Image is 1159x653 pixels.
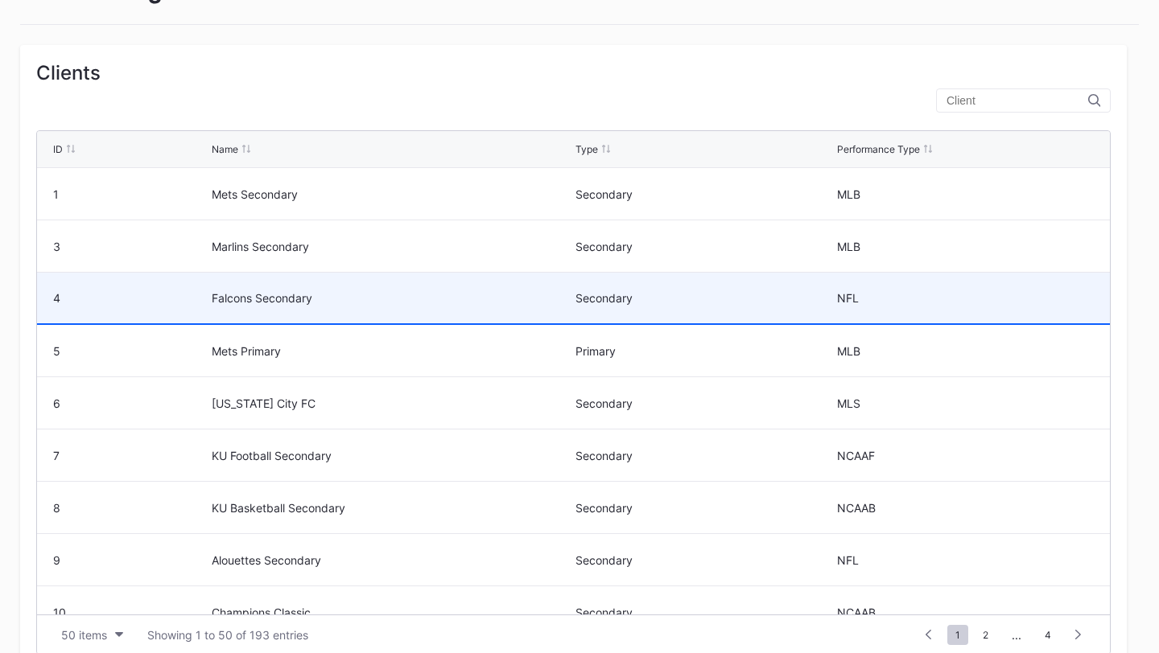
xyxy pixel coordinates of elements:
[575,187,833,201] div: Secondary
[53,187,208,201] div: 1
[147,628,308,642] div: Showing 1 to 50 of 193 entries
[212,291,571,305] div: Falcons Secondary
[53,396,208,410] div: 6
[53,240,208,253] div: 3
[53,449,208,462] div: 7
[53,143,63,155] div: ID
[575,344,833,358] div: Primary
[212,143,238,155] div: Name
[53,344,208,358] div: 5
[947,625,968,645] span: 1
[53,291,208,305] div: 4
[837,291,1095,305] div: NFL
[837,606,1095,619] div: NCAAB
[212,240,571,253] div: Marlins Secondary
[212,187,571,201] div: Mets Secondary
[575,240,833,253] div: Secondary
[837,240,1095,253] div: MLB
[212,344,571,358] div: Mets Primary
[212,501,571,515] div: KU Basketball Secondary
[53,501,208,515] div: 8
[212,396,571,410] div: [US_STATE] City FC
[1037,625,1059,645] span: 4
[36,61,1111,84] div: Clients
[1000,628,1033,642] div: ...
[837,501,1095,515] div: NCAAB
[212,553,571,567] div: Alouettes Secondary
[975,625,996,645] span: 2
[575,449,833,462] div: Secondary
[53,624,131,646] button: 50 items
[575,291,833,305] div: Secondary
[575,606,833,619] div: Secondary
[837,449,1095,462] div: NCAAF
[837,396,1095,410] div: MLS
[575,501,833,515] div: Secondary
[837,187,1095,201] div: MLB
[575,396,833,410] div: Secondary
[837,143,920,155] div: Performance Type
[53,606,208,619] div: 10
[837,344,1095,358] div: MLB
[575,553,833,567] div: Secondary
[212,606,571,619] div: Champions Classic
[947,94,1088,107] input: Client
[575,143,598,155] div: Type
[212,449,571,462] div: KU Football Secondary
[837,553,1095,567] div: NFL
[61,628,107,642] div: 50 items
[53,553,208,567] div: 9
